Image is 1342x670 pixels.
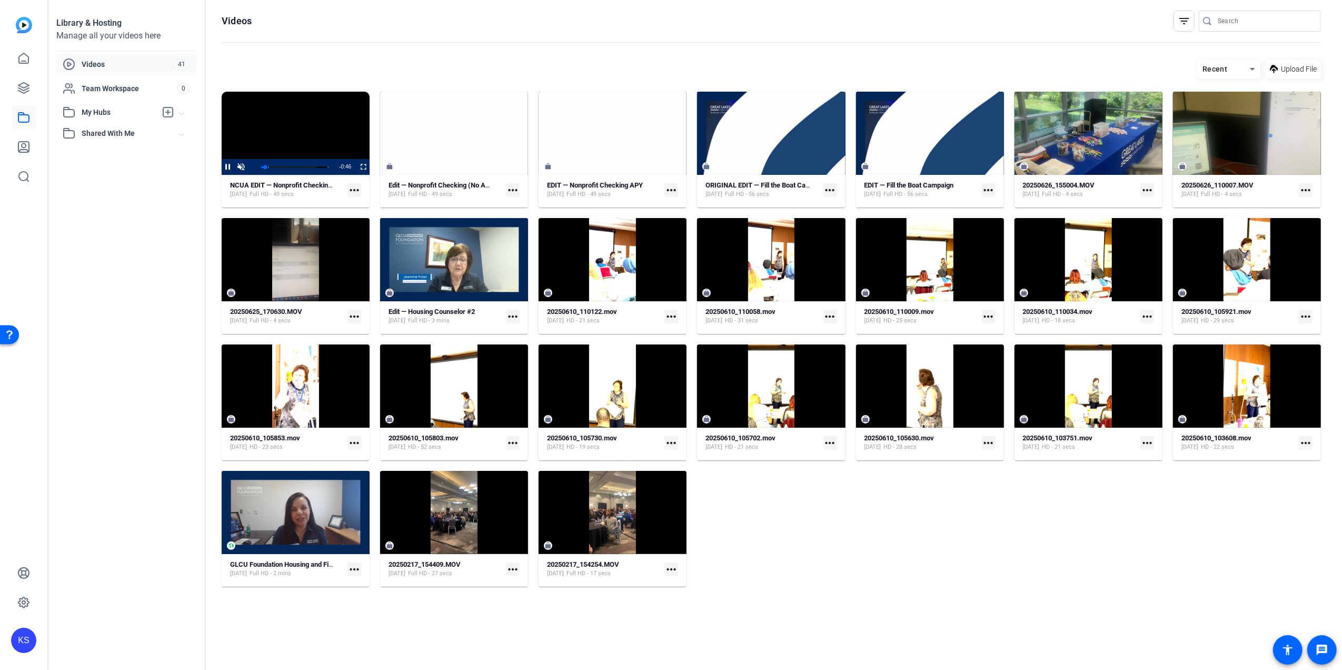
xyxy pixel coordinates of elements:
[1181,317,1198,325] span: [DATE]
[389,569,405,578] span: [DATE]
[347,183,361,197] mat-icon: more_horiz
[230,308,343,325] a: 20250625_170630.MOV[DATE]Full HD - 4 secs
[1281,64,1317,75] span: Upload File
[884,443,917,451] span: HD - 28 secs
[1042,190,1083,199] span: Full HD - 4 secs
[1023,434,1093,442] strong: 20250610_103751.mov
[230,434,343,451] a: 20250610_105853.mov[DATE]HD - 23 secs
[250,569,291,578] span: Full HD - 2 mins
[341,164,351,170] span: 0:46
[566,190,611,199] span: Full HD - 49 secs
[864,434,978,451] a: 20250610_105630.mov[DATE]HD - 28 secs
[864,434,935,442] strong: 20250610_105630.mov
[506,436,520,450] mat-icon: more_horiz
[982,436,996,450] mat-icon: more_horiz
[1023,317,1040,325] span: [DATE]
[566,443,600,451] span: HD - 19 secs
[1201,443,1234,451] span: HD - 22 secs
[1023,181,1095,189] strong: 20250626_155004.MOV
[705,181,819,199] a: ORIGINAL EDIT — Fill the Boat Campaign[DATE]Full HD - 56 secs
[408,190,452,199] span: Full HD - 49 secs
[389,181,502,199] a: Edit — Nonprofit Checking (No APY)[DATE]Full HD - 49 secs
[347,436,361,450] mat-icon: more_horiz
[408,569,452,578] span: Full HD - 27 secs
[1201,317,1234,325] span: HD - 29 secs
[864,308,935,316] strong: 20250610_110009.mov
[222,92,370,175] div: Video Player
[547,434,617,442] strong: 20250610_105730.mov
[1299,436,1313,450] mat-icon: more_horiz
[1023,434,1136,451] a: 20250610_103751.mov[DATE]HD - 21 secs
[1266,60,1321,78] button: Upload File
[347,310,361,323] mat-icon: more_horiz
[566,569,611,578] span: Full HD - 17 secs
[1181,181,1295,199] a: 20250626_110007.MOV[DATE]Full HD - 4 secs
[230,434,300,442] strong: 20250610_105853.mov
[1023,190,1040,199] span: [DATE]
[56,29,196,42] div: Manage all your videos here
[705,308,819,325] a: 20250610_110058.mov[DATE]HD - 31 secs
[547,181,660,199] a: EDIT — Nonprofit Checking APY[DATE]Full HD - 49 secs
[250,317,291,325] span: Full HD - 4 secs
[664,436,678,450] mat-icon: more_horiz
[250,443,283,451] span: HD - 23 secs
[705,434,819,451] a: 20250610_105702.mov[DATE]HD - 21 secs
[1023,308,1136,325] a: 20250610_110034.mov[DATE]HD - 18 secs
[547,181,643,189] strong: EDIT — Nonprofit Checking APY
[230,308,302,316] strong: 20250625_170630.MOV
[664,183,678,197] mat-icon: more_horiz
[1023,308,1093,316] strong: 20250610_110034.mov
[82,59,173,70] span: Videos
[884,317,917,325] span: HD - 25 secs
[408,443,441,451] span: HD - 52 secs
[339,164,341,170] span: -
[389,308,475,316] strong: Edit — Housing Counselor #2
[1140,436,1154,450] mat-icon: more_horiz
[408,317,450,325] span: Full HD - 3 mins
[547,560,619,568] strong: 20250217_154254.MOV
[1042,317,1076,325] span: HD - 18 secs
[235,159,248,175] button: Unmute
[705,190,722,199] span: [DATE]
[1181,434,1251,442] strong: 20250610_103608.mov
[705,308,776,316] strong: 20250610_110058.mov
[864,190,881,199] span: [DATE]
[705,443,722,451] span: [DATE]
[230,317,247,325] span: [DATE]
[230,181,346,189] strong: NCUA EDIT — Nonprofit Checking APY
[864,308,978,325] a: 20250610_110009.mov[DATE]HD - 25 secs
[389,443,405,451] span: [DATE]
[56,17,196,29] div: Library & Hosting
[389,181,496,189] strong: Edit — Nonprofit Checking (No APY)
[56,123,196,144] mat-expansion-panel-header: Shared With Me
[82,83,177,94] span: Team Workspace
[1299,183,1313,197] mat-icon: more_horiz
[547,434,660,451] a: 20250610_105730.mov[DATE]HD - 19 secs
[823,183,837,197] mat-icon: more_horiz
[506,563,520,576] mat-icon: more_horiz
[222,159,235,175] button: Pause
[389,317,405,325] span: [DATE]
[725,443,758,451] span: HD - 21 secs
[864,181,978,199] a: EDIT — Fill the Boat Campaign[DATE]Full HD - 56 secs
[82,107,156,118] span: My Hubs
[1281,644,1294,656] mat-icon: accessibility
[82,128,180,139] span: Shared With Me
[705,317,722,325] span: [DATE]
[347,563,361,576] mat-icon: more_horiz
[982,183,996,197] mat-icon: more_horiz
[705,181,828,189] strong: ORIGINAL EDIT — Fill the Boat Campaign
[389,190,405,199] span: [DATE]
[356,159,370,175] button: Fullscreen
[547,190,564,199] span: [DATE]
[1178,15,1190,27] mat-icon: filter_list
[1181,181,1254,189] strong: 20250626_110007.MOV
[389,560,461,568] strong: 20250217_154409.MOV
[1023,181,1136,199] a: 20250626_155004.MOV[DATE]Full HD - 4 secs
[566,317,600,325] span: HD - 21 secs
[1181,190,1198,199] span: [DATE]
[177,83,190,94] span: 0
[1023,443,1040,451] span: [DATE]
[230,443,247,451] span: [DATE]
[261,166,329,168] div: Progress Bar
